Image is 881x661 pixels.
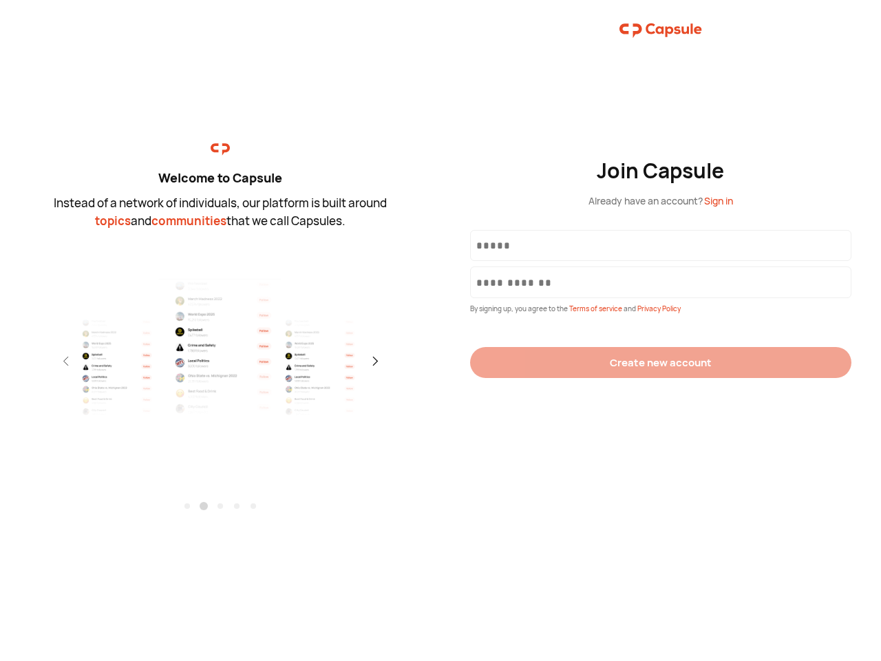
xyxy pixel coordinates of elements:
span: Privacy Policy [637,304,681,313]
img: logo [211,140,230,159]
div: Join Capsule [597,158,725,183]
span: Sign in [704,194,733,207]
div: Already have an account? [588,193,733,208]
div: By signing up, you agree to the and [470,304,851,314]
span: topics [95,213,131,229]
button: Create new account [470,347,851,378]
span: communities [151,213,226,229]
div: Welcome to Capsule [48,169,392,187]
span: Terms of service [569,304,624,313]
div: Instead of a network of individuals, our platform is built around and that we call Capsules. [48,194,392,229]
img: second.png [70,275,371,422]
img: logo [619,17,702,44]
div: Create new account [610,355,712,370]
